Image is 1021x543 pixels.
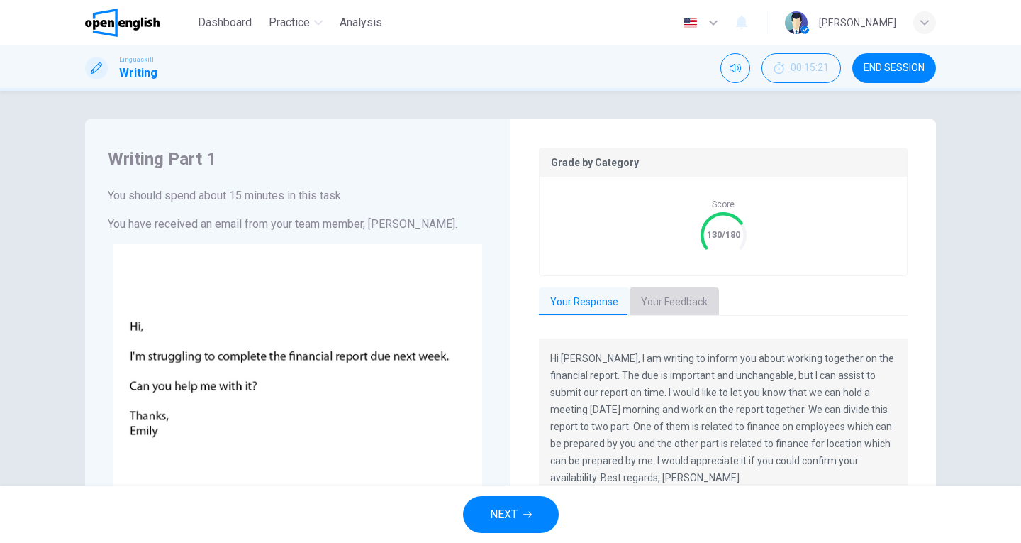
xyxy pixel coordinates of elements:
[108,216,487,233] h6: You have received an email from your team member, [PERSON_NAME].
[785,11,808,34] img: Profile picture
[539,287,630,317] button: Your Response
[269,14,310,31] span: Practice
[630,287,719,317] button: Your Feedback
[340,14,382,31] span: Analysis
[108,148,487,170] h4: Writing Part 1
[551,157,896,168] p: Grade by Category
[85,9,192,37] a: OpenEnglish logo
[761,53,841,83] button: 00:15:21
[550,350,896,486] p: Hi [PERSON_NAME], I am writing to inform you about working together on the financial report. The ...
[852,53,936,83] button: END SESSION
[681,18,699,28] img: en
[761,53,841,83] div: Hide
[263,10,328,35] button: Practice
[720,53,750,83] div: Mute
[198,14,252,31] span: Dashboard
[119,65,157,82] h1: Writing
[864,62,925,74] span: END SESSION
[490,505,518,525] span: NEXT
[791,62,829,74] span: 00:15:21
[85,9,160,37] img: OpenEnglish logo
[334,10,388,35] button: Analysis
[108,187,487,204] h6: You should spend about 15 minutes in this task
[819,14,896,31] div: [PERSON_NAME]
[192,10,257,35] button: Dashboard
[707,229,740,240] text: 130/180
[712,199,735,209] span: Score
[119,55,154,65] span: Linguaskill
[463,496,559,533] button: NEXT
[539,287,908,317] div: basic tabs example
